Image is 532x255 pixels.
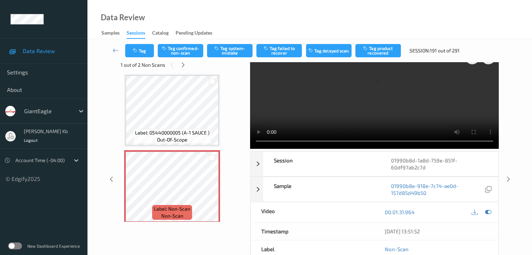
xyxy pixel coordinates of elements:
div: Sample01990b8e-918e-7c74-ae0d-157d85d49b50 [250,177,498,202]
span: Label: Non-Scan [154,205,190,212]
div: Timestamp [251,223,375,240]
button: Tag delayed scan [306,44,352,57]
div: Data Review [101,14,145,21]
a: 00:01:31.964 [385,209,414,216]
div: 1 out of 2 Non Scans [121,60,245,69]
div: Samples [101,29,120,38]
a: Pending Updates [176,28,219,38]
button: Tag [125,44,154,57]
a: Samples [101,28,127,38]
div: Sessions [127,29,145,39]
div: Catalog [152,29,169,38]
div: Video [251,202,375,222]
a: Sessions [127,28,152,39]
a: Non-Scan [385,246,409,253]
div: Session [263,152,381,176]
div: Pending Updates [176,29,212,38]
span: out-of-scope [157,136,187,143]
button: Tag confirmed-non-scan [158,44,203,57]
span: Session: [410,47,430,54]
div: 01990b8d-1a8d-759e-851f-60df97ab2c7d [381,152,498,176]
span: 191 out of 291 [430,47,460,54]
a: Catalog [152,28,176,38]
div: [DATE] 13:51:52 [385,228,488,235]
a: 01990b8e-918e-7c74-ae0d-157d85d49b50 [391,182,483,196]
span: Label: 05440000005 (A-1 SAUCE ) [135,129,210,136]
button: Tag failed to recover [256,44,302,57]
button: Tag product recovered [355,44,401,57]
span: non-scan [161,212,183,219]
div: Session01990b8d-1a8d-759e-851f-60df97ab2c7d [250,151,498,176]
div: Sample [263,177,381,202]
button: Tag system-mistake [207,44,253,57]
